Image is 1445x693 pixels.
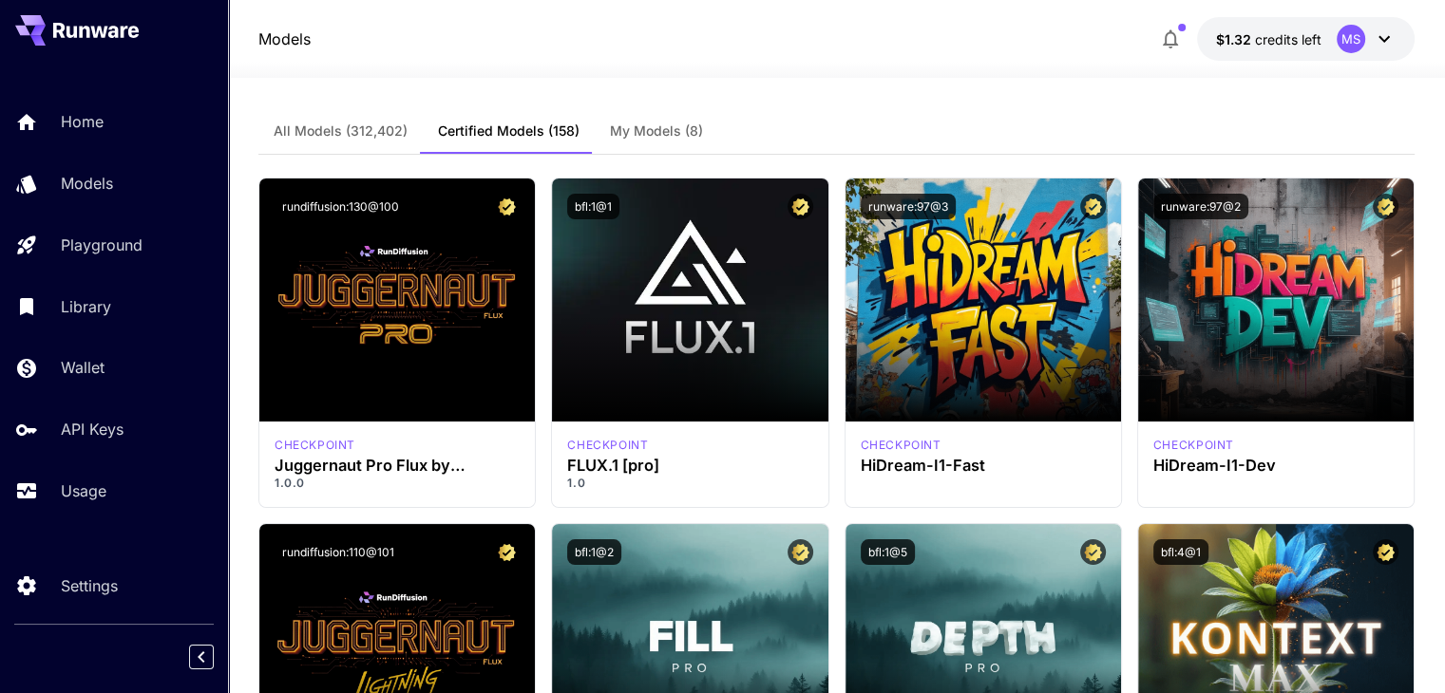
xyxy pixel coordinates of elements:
nav: breadcrumb [258,28,311,50]
p: 1.0.0 [275,475,520,492]
p: Home [61,110,104,133]
p: checkpoint [1153,437,1234,454]
h3: HiDream-I1-Dev [1153,457,1398,475]
div: Collapse sidebar [203,640,228,674]
div: fluxpro [567,437,648,454]
h3: FLUX.1 [pro] [567,457,812,475]
p: Settings [61,574,118,597]
button: Certified Model – Vetted for best performance and includes a commercial license. [1373,194,1398,219]
p: 1.0 [567,475,812,492]
button: bfl:4@1 [1153,539,1208,565]
button: rundiffusion:110@101 [275,539,402,565]
p: checkpoint [861,437,941,454]
span: My Models (8) [610,122,703,140]
p: API Keys [61,418,124,440]
button: Certified Model – Vetted for best performance and includes a commercial license. [494,539,520,565]
p: Wallet [61,356,105,379]
button: runware:97@2 [1153,194,1248,219]
button: Certified Model – Vetted for best performance and includes a commercial license. [788,194,813,219]
div: HiDream Dev [1153,437,1234,454]
button: bfl:1@1 [567,194,619,219]
p: checkpoint [275,437,355,454]
button: Collapse sidebar [189,645,214,669]
button: $1.31534MS [1197,17,1415,61]
button: Certified Model – Vetted for best performance and includes a commercial license. [788,539,813,565]
span: Certified Models (158) [438,122,580,140]
div: FLUX.1 D [275,437,355,454]
p: Usage [61,479,106,502]
p: checkpoint [567,437,648,454]
p: Library [61,295,111,318]
div: HiDream Fast [861,437,941,454]
p: Playground [61,234,143,256]
h3: Juggernaut Pro Flux by RunDiffusion [275,457,520,475]
button: Certified Model – Vetted for best performance and includes a commercial license. [1080,539,1106,565]
button: bfl:1@2 [567,539,621,565]
button: Certified Model – Vetted for best performance and includes a commercial license. [494,194,520,219]
div: $1.31534 [1216,29,1321,49]
span: $1.32 [1216,31,1255,47]
button: Certified Model – Vetted for best performance and includes a commercial license. [1080,194,1106,219]
h3: HiDream-I1-Fast [861,457,1106,475]
p: Models [61,172,113,195]
a: Models [258,28,311,50]
button: bfl:1@5 [861,539,915,565]
div: MS [1337,25,1365,53]
button: runware:97@3 [861,194,956,219]
span: All Models (312,402) [274,122,408,140]
button: Certified Model – Vetted for best performance and includes a commercial license. [1373,539,1398,565]
span: credits left [1255,31,1321,47]
button: rundiffusion:130@100 [275,194,407,219]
